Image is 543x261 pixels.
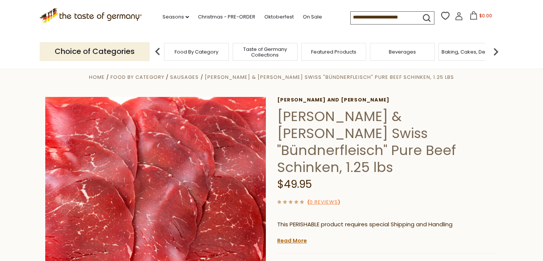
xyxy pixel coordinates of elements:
span: $0.00 [479,12,492,19]
a: Read More [277,237,307,244]
a: Food By Category [175,49,218,55]
img: next arrow [488,44,503,59]
a: Oktoberfest [264,13,294,21]
a: [PERSON_NAME] and [PERSON_NAME] [277,97,498,103]
a: Food By Category [110,74,164,81]
a: Home [89,74,105,81]
span: $49.95 [277,177,312,192]
a: 0 Reviews [310,198,338,206]
button: $0.00 [465,11,497,23]
a: Christmas - PRE-ORDER [198,13,255,21]
img: previous arrow [150,44,165,59]
a: Baking, Cakes, Desserts [442,49,500,55]
a: Featured Products [311,49,356,55]
p: Choice of Categories [40,42,150,61]
span: ( ) [307,198,340,206]
a: Beverages [389,49,416,55]
a: Seasons [163,13,189,21]
p: This PERISHABLE product requires special Shipping and Handling [277,220,498,229]
a: Sausages [170,74,199,81]
h1: [PERSON_NAME] & [PERSON_NAME] Swiss "Bündnerfleisch" Pure Beef Schinken, 1.25 lbs [277,108,498,176]
a: Taste of Germany Collections [235,46,295,58]
a: On Sale [303,13,322,21]
li: We will ship this product in heat-protective packaging and ice. [284,235,498,244]
a: [PERSON_NAME] & [PERSON_NAME] Swiss "Bündnerfleisch" Pure Beef Schinken, 1.25 lbs [205,74,454,81]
